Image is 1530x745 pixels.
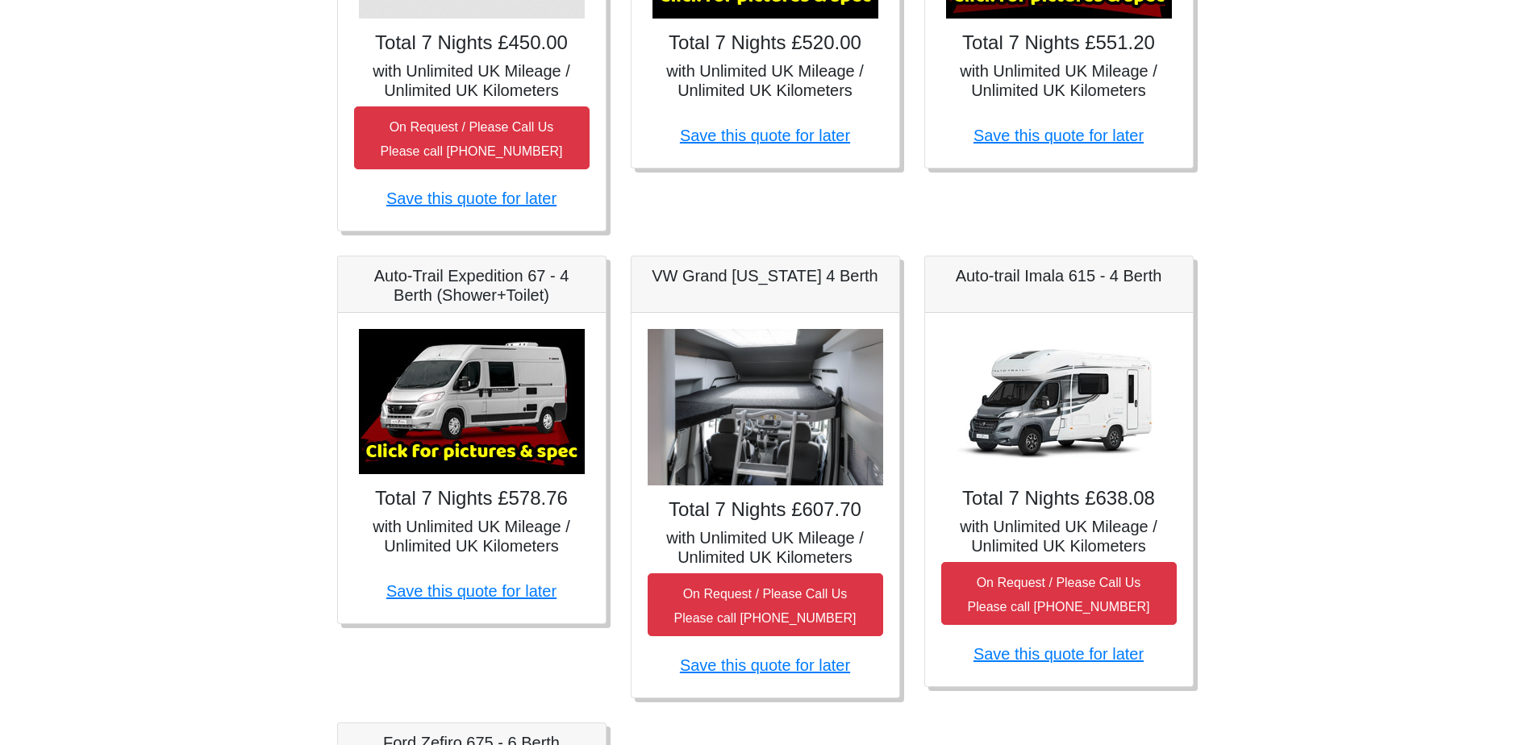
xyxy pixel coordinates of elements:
h5: with Unlimited UK Mileage / Unlimited UK Kilometers [648,61,883,100]
h5: VW Grand [US_STATE] 4 Berth [648,266,883,285]
h4: Total 7 Nights £551.20 [941,31,1177,55]
a: Save this quote for later [386,582,557,600]
h5: with Unlimited UK Mileage / Unlimited UK Kilometers [354,517,590,556]
h4: Total 7 Nights £638.08 [941,487,1177,510]
a: Save this quote for later [386,189,557,207]
h4: Total 7 Nights £578.76 [354,487,590,510]
h5: Auto-Trail Expedition 67 - 4 Berth (Shower+Toilet) [354,266,590,305]
h4: Total 7 Nights £520.00 [648,31,883,55]
h5: with Unlimited UK Mileage / Unlimited UK Kilometers [941,61,1177,100]
button: On Request / Please Call UsPlease call [PHONE_NUMBER] [354,106,590,169]
h5: with Unlimited UK Mileage / Unlimited UK Kilometers [354,61,590,100]
button: On Request / Please Call UsPlease call [PHONE_NUMBER] [941,562,1177,625]
h5: with Unlimited UK Mileage / Unlimited UK Kilometers [648,528,883,567]
h5: with Unlimited UK Mileage / Unlimited UK Kilometers [941,517,1177,556]
h4: Total 7 Nights £607.70 [648,498,883,522]
button: On Request / Please Call UsPlease call [PHONE_NUMBER] [648,573,883,636]
h5: Auto-trail Imala 615 - 4 Berth [941,266,1177,285]
h4: Total 7 Nights £450.00 [354,31,590,55]
a: Save this quote for later [973,127,1144,144]
a: Save this quote for later [680,656,850,674]
a: Save this quote for later [680,127,850,144]
img: VW Grand California 4 Berth [648,329,883,486]
img: Auto-Trail Expedition 67 - 4 Berth (Shower+Toilet) [359,329,585,474]
small: On Request / Please Call Us Please call [PHONE_NUMBER] [674,587,857,625]
a: Save this quote for later [973,645,1144,663]
small: On Request / Please Call Us Please call [PHONE_NUMBER] [381,120,563,158]
img: Auto-trail Imala 615 - 4 Berth [946,329,1172,474]
small: On Request / Please Call Us Please call [PHONE_NUMBER] [968,576,1150,614]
